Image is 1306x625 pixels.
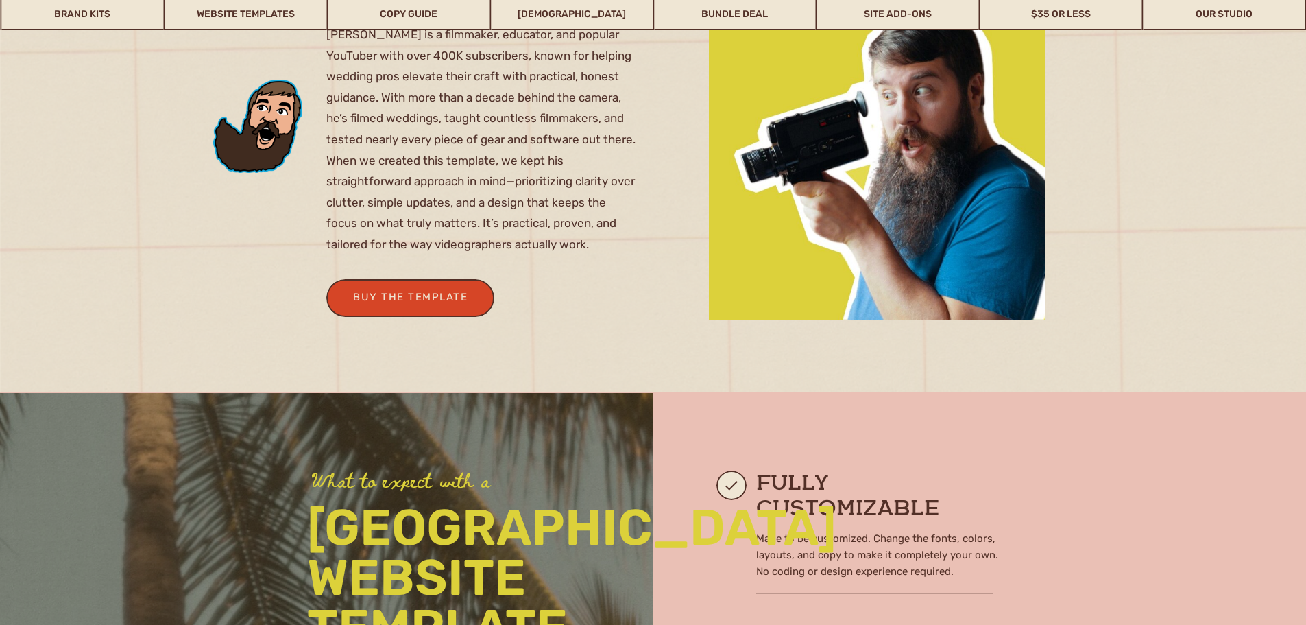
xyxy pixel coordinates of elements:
[311,470,546,493] h3: What to expect with a
[756,530,1004,583] p: Made to be customized. Change the fonts, colors, layouts, and copy to make it completely your own...
[756,472,993,521] h2: Fully Customizable
[348,288,474,311] a: buy the template
[326,24,639,246] p: [PERSON_NAME] is a filmmaker, educator, and popular YouTuber with over 400K subscribers, known fo...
